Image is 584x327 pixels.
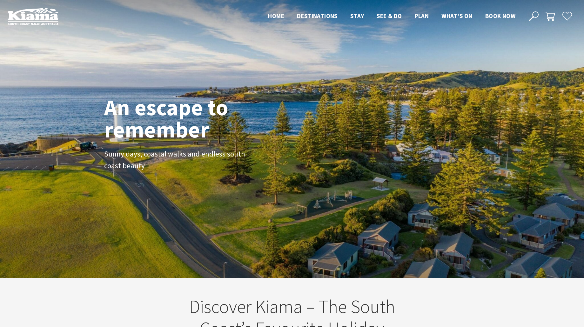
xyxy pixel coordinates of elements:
[377,12,402,20] span: See & Do
[104,148,247,172] p: Sunny days, coastal walks and endless south coast beauty
[350,12,364,20] span: Stay
[8,8,58,25] img: Kiama Logo
[415,12,429,20] span: Plan
[441,12,473,20] span: What’s On
[104,96,279,141] h1: An escape to remember
[262,11,522,22] nav: Main Menu
[297,12,338,20] span: Destinations
[485,12,515,20] span: Book now
[268,12,284,20] span: Home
